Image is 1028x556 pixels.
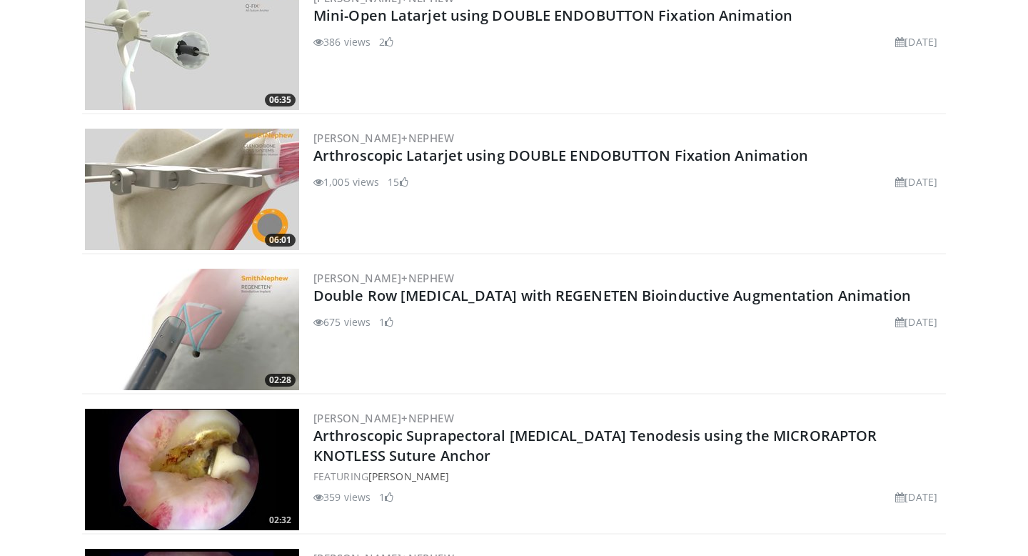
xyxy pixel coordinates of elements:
[368,470,449,483] a: [PERSON_NAME]
[313,411,454,425] a: [PERSON_NAME]+Nephew
[379,314,393,329] li: 1
[85,409,299,530] img: 850d9712-5794-4c62-a442-58ea4bbf212b.300x170_q85_crop-smart_upscale.jpg
[379,490,393,505] li: 1
[895,314,937,329] li: [DATE]
[313,286,912,305] a: Double Row [MEDICAL_DATA] with REGENETEN Bioinductive Augmentation Animation
[313,490,371,505] li: 359 views
[313,131,454,145] a: [PERSON_NAME]+Nephew
[895,174,937,189] li: [DATE]
[313,469,943,484] div: FEATURING
[313,426,877,465] a: Arthroscopic Suprapectoral [MEDICAL_DATA] Tenodesis using the MICRORAPTOR KNOTLESS Suture Anchor
[265,94,296,106] span: 06:35
[85,409,299,530] a: 02:32
[313,6,792,25] a: Mini-Open Latarjet using DOUBLE ENDOBUTTON Fixation Animation
[388,174,408,189] li: 15
[895,34,937,49] li: [DATE]
[313,174,379,189] li: 1,005 views
[85,269,299,390] a: 02:28
[85,129,299,250] img: 8d3c22ec-3118-4992-b7ea-9a14f4ccc442.300x170_q85_crop-smart_upscale.jpg
[265,374,296,387] span: 02:28
[265,514,296,527] span: 02:32
[895,490,937,505] li: [DATE]
[265,234,296,247] span: 06:01
[379,34,393,49] li: 2
[313,271,454,285] a: [PERSON_NAME]+Nephew
[313,34,371,49] li: 386 views
[85,129,299,250] a: 06:01
[313,146,808,165] a: Arthroscopic Latarjet using DOUBLE ENDOBUTTON Fixation Animation
[313,314,371,329] li: 675 views
[85,269,299,390] img: 4043cd25-5b86-4b8f-acf1-62249f33dd90.300x170_q85_crop-smart_upscale.jpg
